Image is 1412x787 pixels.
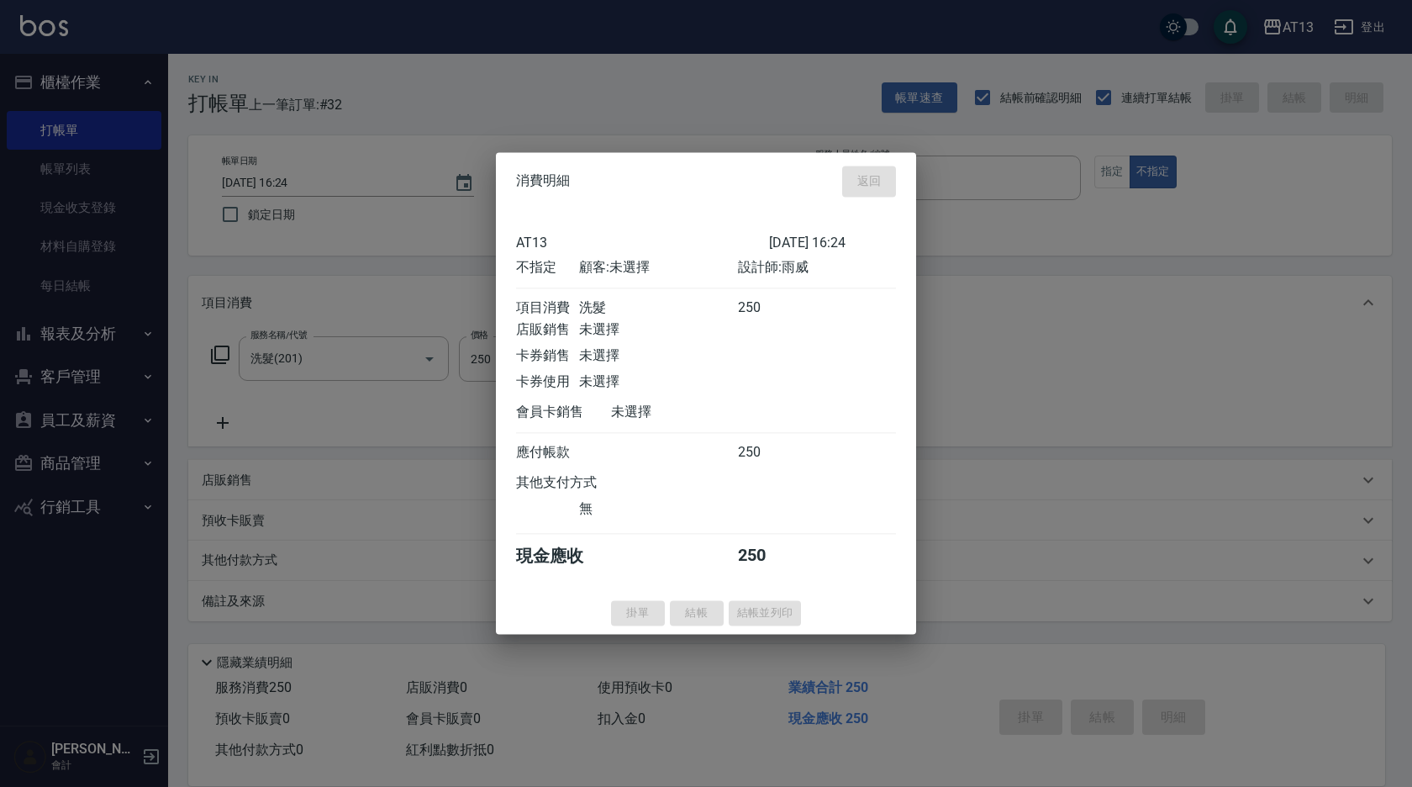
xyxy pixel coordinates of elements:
[738,545,801,568] div: 250
[516,444,579,462] div: 應付帳款
[769,235,896,251] div: [DATE] 16:24
[579,259,737,277] div: 顧客: 未選擇
[738,259,896,277] div: 設計師: 雨威
[516,347,579,365] div: 卡券銷售
[516,404,611,421] div: 會員卡銷售
[611,404,769,421] div: 未選擇
[516,321,579,339] div: 店販銷售
[516,235,769,251] div: AT13
[516,259,579,277] div: 不指定
[516,299,579,317] div: 項目消費
[516,173,570,190] span: 消費明細
[579,347,737,365] div: 未選擇
[579,299,737,317] div: 洗髮
[579,321,737,339] div: 未選擇
[738,299,801,317] div: 250
[516,474,643,492] div: 其他支付方式
[516,373,579,391] div: 卡券使用
[579,500,737,518] div: 無
[579,373,737,391] div: 未選擇
[516,545,611,568] div: 現金應收
[738,444,801,462] div: 250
